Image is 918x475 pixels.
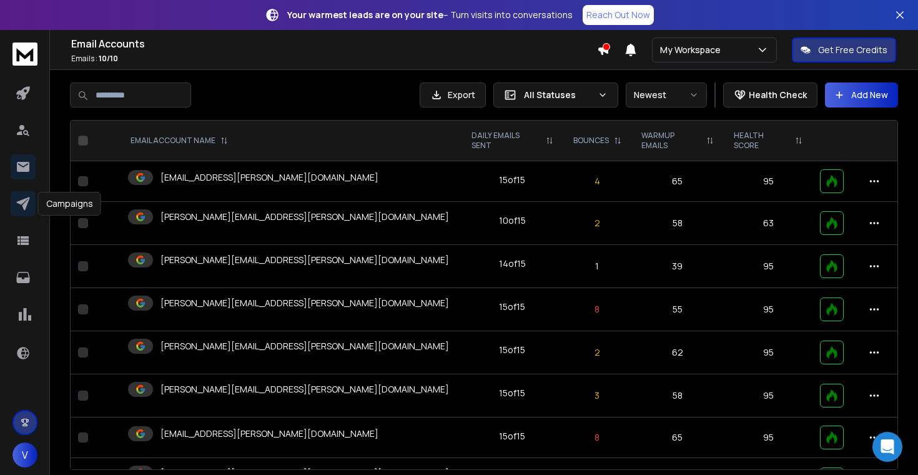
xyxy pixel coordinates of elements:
[724,161,812,202] td: 95
[12,42,37,66] img: logo
[499,301,525,313] div: 15 of 15
[724,245,812,288] td: 95
[724,288,812,331] td: 95
[723,82,817,107] button: Health Check
[38,192,101,216] div: Campaigns
[71,36,597,51] h1: Email Accounts
[631,202,724,245] td: 58
[631,331,724,374] td: 62
[160,340,449,352] p: [PERSON_NAME][EMAIL_ADDRESS][PERSON_NAME][DOMAIN_NAME]
[160,171,378,184] p: [EMAIL_ADDRESS][PERSON_NAME][DOMAIN_NAME]
[631,417,724,458] td: 65
[724,374,812,417] td: 95
[571,260,624,272] p: 1
[131,136,228,146] div: EMAIL ACCOUNT NAME
[571,389,624,402] p: 3
[71,54,597,64] p: Emails :
[571,175,624,187] p: 4
[583,5,654,25] a: Reach Out Now
[571,346,624,359] p: 2
[631,245,724,288] td: 39
[586,9,650,21] p: Reach Out Now
[499,257,526,270] div: 14 of 15
[12,442,37,467] button: V
[571,217,624,229] p: 2
[287,9,443,21] strong: Your warmest leads are on your site
[499,214,526,227] div: 10 of 15
[573,136,609,146] p: BOUNCES
[825,82,898,107] button: Add New
[734,131,790,151] p: HEALTH SCORE
[626,82,707,107] button: Newest
[420,82,486,107] button: Export
[471,131,541,151] p: DAILY EMAILS SENT
[499,430,525,442] div: 15 of 15
[160,297,449,309] p: [PERSON_NAME][EMAIL_ADDRESS][PERSON_NAME][DOMAIN_NAME]
[749,89,807,101] p: Health Check
[724,417,812,458] td: 95
[160,254,449,266] p: [PERSON_NAME][EMAIL_ADDRESS][PERSON_NAME][DOMAIN_NAME]
[571,303,624,316] p: 8
[818,44,887,56] p: Get Free Credits
[99,53,118,64] span: 10 / 10
[724,331,812,374] td: 95
[631,288,724,331] td: 55
[499,387,525,399] div: 15 of 15
[660,44,726,56] p: My Workspace
[571,431,624,444] p: 8
[160,383,449,396] p: [PERSON_NAME][EMAIL_ADDRESS][PERSON_NAME][DOMAIN_NAME]
[792,37,896,62] button: Get Free Credits
[499,174,525,186] div: 15 of 15
[499,344,525,356] div: 15 of 15
[524,89,593,101] p: All Statuses
[724,202,812,245] td: 63
[160,427,378,440] p: [EMAIL_ADDRESS][PERSON_NAME][DOMAIN_NAME]
[160,211,449,223] p: [PERSON_NAME][EMAIL_ADDRESS][PERSON_NAME][DOMAIN_NAME]
[631,374,724,417] td: 58
[287,9,573,21] p: – Turn visits into conversations
[641,131,702,151] p: WARMUP EMAILS
[872,432,902,462] div: Open Intercom Messenger
[631,161,724,202] td: 65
